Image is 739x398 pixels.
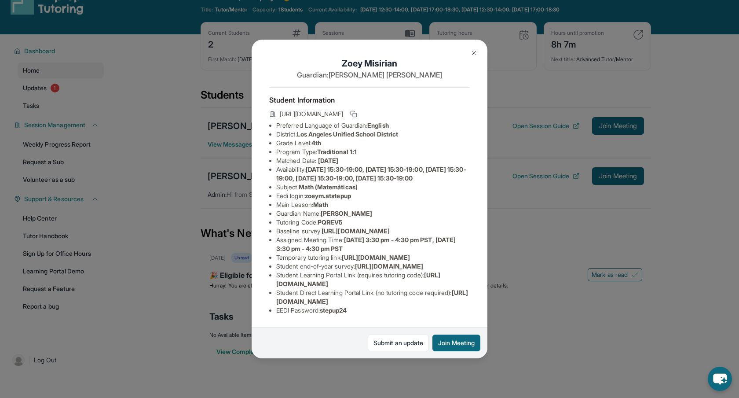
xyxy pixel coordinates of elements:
a: Submit an update [368,335,429,351]
li: Assigned Meeting Time : [276,236,470,253]
li: Availability: [276,165,470,183]
span: 4th [311,139,321,147]
span: [URL][DOMAIN_NAME] [342,254,410,261]
li: Tutoring Code : [276,218,470,227]
li: Preferred Language of Guardian: [276,121,470,130]
span: [URL][DOMAIN_NAME] [355,262,423,270]
span: [DATE] 3:30 pm - 4:30 pm PST, [DATE] 3:30 pm - 4:30 pm PST [276,236,456,252]
li: Baseline survey : [276,227,470,236]
li: Eedi login : [276,192,470,200]
span: [URL][DOMAIN_NAME] [322,227,390,235]
li: Guardian Name : [276,209,470,218]
button: Copy link [348,109,359,119]
li: Program Type: [276,147,470,156]
h1: Zoey Misirian [269,57,470,70]
li: Temporary tutoring link : [276,253,470,262]
li: EEDI Password : [276,306,470,315]
span: English [367,122,389,129]
li: Student Learning Portal Link (requires tutoring code) : [276,271,470,288]
span: Math (Matemáticas) [299,183,358,191]
li: Subject : [276,183,470,192]
span: PQREV5 [318,218,342,226]
li: Matched Date: [276,156,470,165]
li: Student end-of-year survey : [276,262,470,271]
span: [URL][DOMAIN_NAME] [280,110,343,118]
span: Los Angeles Unified School District [297,130,398,138]
span: [PERSON_NAME] [321,210,372,217]
p: Guardian: [PERSON_NAME] [PERSON_NAME] [269,70,470,80]
img: Close Icon [471,49,478,56]
span: Math [313,201,328,208]
span: stepup24 [320,306,347,314]
span: [DATE] 15:30-19:00, [DATE] 15:30-19:00, [DATE] 15:30-19:00, [DATE] 15:30-19:00, [DATE] 15:30-19:00 [276,166,466,182]
li: District: [276,130,470,139]
button: chat-button [708,367,732,391]
li: Main Lesson : [276,200,470,209]
span: [DATE] [318,157,338,164]
li: Student Direct Learning Portal Link (no tutoring code required) : [276,288,470,306]
li: Grade Level: [276,139,470,147]
span: Traditional 1:1 [317,148,357,155]
span: zoeym.atstepup [305,192,351,199]
button: Join Meeting [432,335,480,351]
h4: Student Information [269,95,470,105]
